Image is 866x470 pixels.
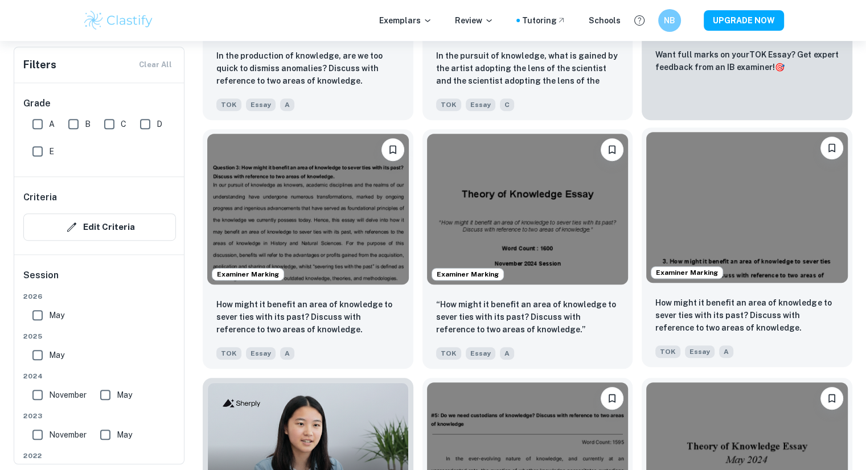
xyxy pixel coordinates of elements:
span: 2024 [23,371,176,381]
span: 🎯 [775,63,785,72]
p: Review [455,14,494,27]
img: TOK Essay example thumbnail: “How might it benefit an area of knowled [427,134,629,285]
img: Clastify logo [83,9,155,32]
span: 2023 [23,411,176,421]
span: A [280,98,294,111]
span: Essay [466,98,495,111]
span: May [49,309,64,321]
img: TOK Essay example thumbnail: How might it benefit an area of knowledg [207,134,409,285]
span: 2025 [23,331,176,341]
a: Examiner MarkingBookmarkHow might it benefit an area of knowledge to sever ties with its past? Di... [642,129,852,369]
span: TOK [436,347,461,360]
a: Examiner MarkingBookmark“How might it benefit an area of knowledge to sever ties with its past? D... [422,129,633,369]
span: Essay [246,98,276,111]
p: “How might it benefit an area of knowledge to sever ties with its past? Discuss with reference to... [436,298,619,336]
button: Help and Feedback [630,11,649,30]
p: Want full marks on your TOK Essay ? Get expert feedback from an IB examiner! [655,48,839,73]
span: E [49,145,54,158]
span: TOK [216,347,241,360]
p: In the pursuit of knowledge, what is gained by the artist adopting the lens of the scientist and ... [436,50,619,88]
p: How might it benefit an area of knowledge to sever ties with its past? Discuss with reference to ... [216,298,400,336]
button: Bookmark [601,138,623,161]
span: A [280,347,294,360]
span: Essay [466,347,495,360]
span: May [117,428,132,441]
p: In the production of knowledge, are we too quick to dismiss anomalies? Discuss with reference to ... [216,50,400,87]
a: Tutoring [522,14,566,27]
button: Edit Criteria [23,213,176,241]
button: UPGRADE NOW [704,10,784,31]
span: D [157,118,162,130]
img: TOK Essay example thumbnail: How might it benefit an area of knowledg [646,132,848,283]
span: A [49,118,55,130]
a: Schools [589,14,621,27]
h6: Filters [23,57,56,73]
span: C [121,118,126,130]
span: May [117,389,132,401]
p: How might it benefit an area of knowledge to sever ties with its past? Discuss with reference to ... [655,296,839,334]
span: C [500,98,514,111]
span: TOK [655,345,680,358]
button: Bookmark [601,387,623,410]
span: A [719,345,733,358]
button: Bookmark [820,137,843,159]
button: Bookmark [381,138,404,161]
span: Essay [246,347,276,360]
span: November [49,428,87,441]
span: Essay [685,345,715,358]
span: A [500,347,514,360]
span: TOK [436,98,461,111]
span: TOK [216,98,241,111]
button: NB [658,9,681,32]
h6: Grade [23,97,176,110]
h6: Session [23,269,176,291]
span: Examiner Marking [212,269,284,279]
span: Examiner Marking [432,269,503,279]
p: Exemplars [379,14,432,27]
span: 2026 [23,291,176,302]
h6: Criteria [23,191,57,204]
button: Bookmark [820,387,843,410]
span: 2022 [23,451,176,461]
span: May [49,349,64,361]
h6: NB [663,14,676,27]
span: Examiner Marking [651,267,723,278]
span: B [85,118,91,130]
a: Examiner MarkingBookmarkHow might it benefit an area of knowledge to sever ties with its past? Di... [203,129,413,369]
span: November [49,389,87,401]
